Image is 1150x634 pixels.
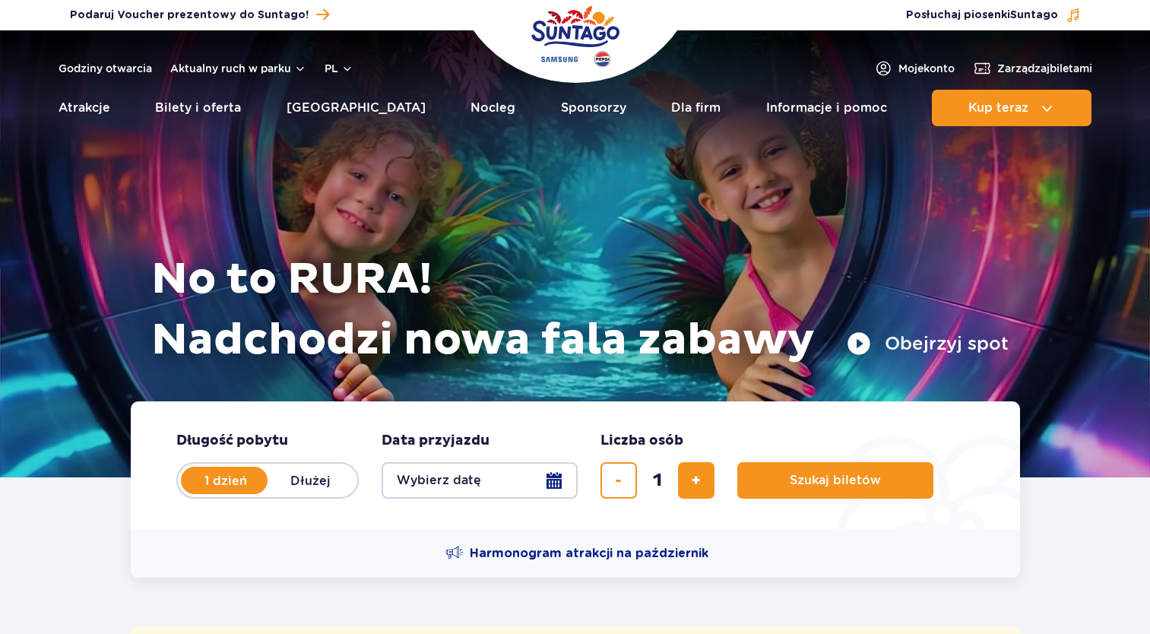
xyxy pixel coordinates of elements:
[287,90,426,126] a: [GEOGRAPHIC_DATA]
[968,101,1028,115] span: Kup teraz
[561,90,626,126] a: Sponsorzy
[997,61,1092,76] span: Zarządzaj biletami
[600,432,683,450] span: Liczba osób
[176,432,288,450] span: Długość pobytu
[600,462,637,499] button: usuń bilet
[470,90,515,126] a: Nocleg
[678,462,714,499] button: dodaj bilet
[59,61,152,76] a: Godziny otwarcia
[70,5,329,25] a: Podaruj Voucher prezentowy do Suntago!
[766,90,887,126] a: Informacje i pomoc
[906,8,1081,23] button: Posłuchaj piosenkiSuntago
[470,545,708,562] span: Harmonogram atrakcji na październik
[847,331,1009,356] button: Obejrzyj spot
[932,90,1091,126] button: Kup teraz
[59,90,110,126] a: Atrakcje
[874,59,955,78] a: Mojekonto
[671,90,721,126] a: Dla firm
[790,474,881,487] span: Szukaj biletów
[170,62,306,74] button: Aktualny ruch w parku
[639,462,676,499] input: liczba biletów
[898,61,955,76] span: Moje konto
[155,90,241,126] a: Bilety i oferta
[70,8,309,23] span: Podaruj Voucher prezentowy do Suntago!
[151,249,1009,371] h1: No to RURA! Nadchodzi nowa fala zabawy
[906,8,1058,23] span: Posłuchaj piosenki
[325,61,353,76] button: pl
[382,462,578,499] button: Wybierz datę
[182,464,269,496] label: 1 dzień
[1010,10,1058,21] span: Suntago
[131,401,1020,529] form: Planowanie wizyty w Park of Poland
[973,59,1092,78] a: Zarządzajbiletami
[737,462,933,499] button: Szukaj biletów
[445,544,708,563] a: Harmonogram atrakcji na październik
[268,464,354,496] label: Dłużej
[382,432,489,450] span: Data przyjazdu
